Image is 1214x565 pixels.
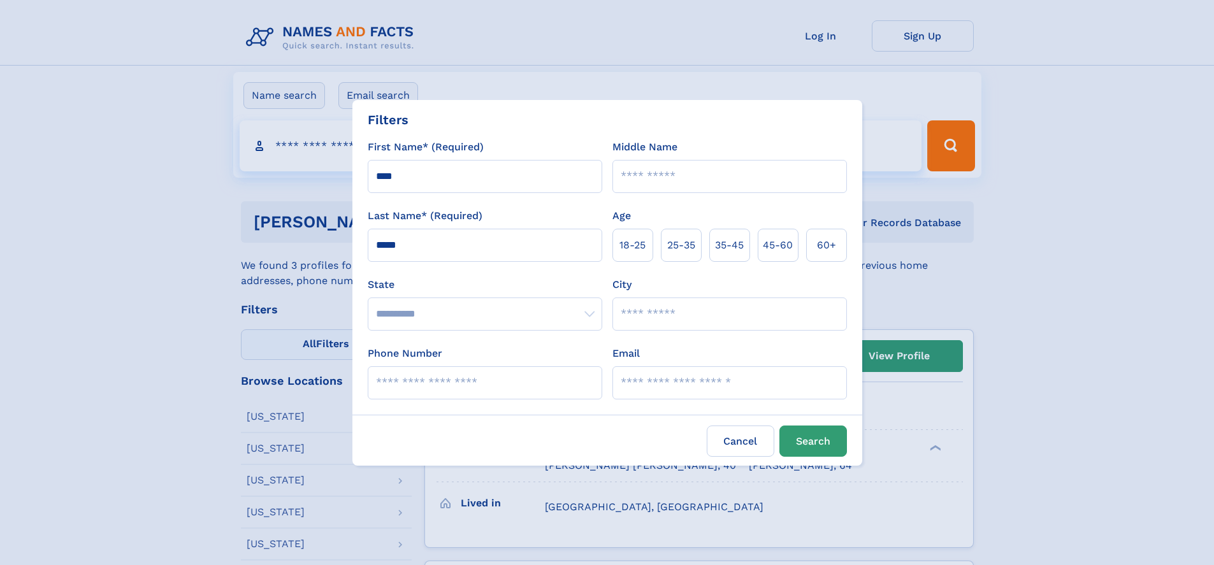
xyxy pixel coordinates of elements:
[368,110,408,129] div: Filters
[368,346,442,361] label: Phone Number
[612,139,677,155] label: Middle Name
[715,238,744,253] span: 35‑45
[612,277,632,292] label: City
[779,426,847,457] button: Search
[612,208,631,224] label: Age
[707,426,774,457] label: Cancel
[368,139,484,155] label: First Name* (Required)
[368,277,602,292] label: State
[763,238,793,253] span: 45‑60
[817,238,836,253] span: 60+
[667,238,695,253] span: 25‑35
[368,208,482,224] label: Last Name* (Required)
[612,346,640,361] label: Email
[619,238,646,253] span: 18‑25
